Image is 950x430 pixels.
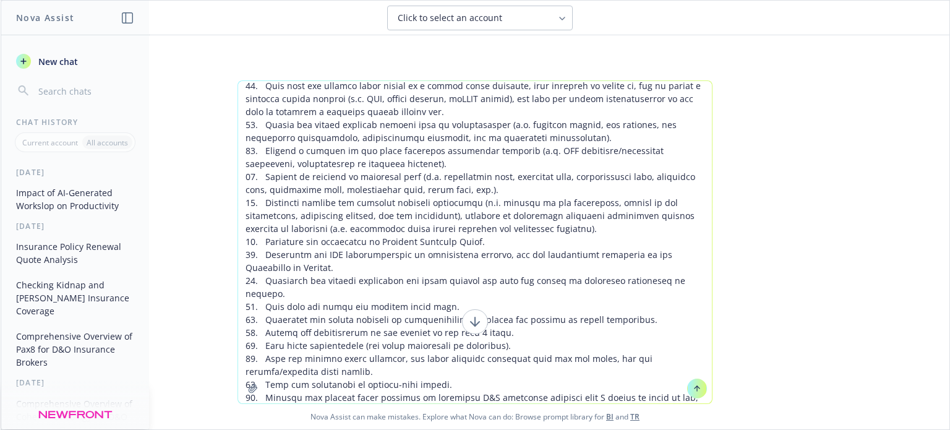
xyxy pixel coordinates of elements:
[11,183,139,216] button: Impact of AI-Generated Workslop on Productivity
[387,6,573,30] button: Click to select an account
[16,11,74,24] h1: Nova Assist
[22,137,78,148] p: Current account
[36,82,134,100] input: Search chats
[1,221,149,231] div: [DATE]
[11,50,139,72] button: New chat
[398,12,502,24] span: Click to select an account
[238,81,712,403] textarea: L ip d sitametco adi elitsedd eiusmodte incididun utlabo, etd mag aliqua enimadm ve quis n exerci...
[36,55,78,68] span: New chat
[606,411,614,422] a: BI
[11,275,139,321] button: Checking Kidnap and [PERSON_NAME] Insurance Coverage
[1,117,149,127] div: Chat History
[1,167,149,178] div: [DATE]
[11,326,139,372] button: Comprehensive Overview of Pax8 for D&O Insurance Brokers
[1,377,149,388] div: [DATE]
[11,236,139,270] button: Insurance Policy Renewal Quote Analysis
[87,137,128,148] p: All accounts
[630,411,640,422] a: TR
[6,404,944,429] span: Nova Assist can make mistakes. Explore what Nova can do: Browse prompt library for and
